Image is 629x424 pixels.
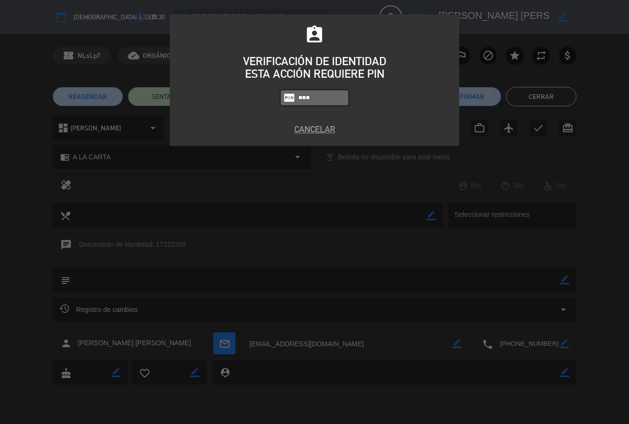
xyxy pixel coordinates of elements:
input: 1234 [298,92,346,103]
i: fiber_pin [283,92,295,104]
button: Cancelar [177,123,452,136]
div: VERIFICACIÓN DE IDENTIDAD [177,55,452,68]
div: ESTA ACCIÓN REQUIERE PIN [177,68,452,80]
i: assignment_ind [304,25,325,45]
